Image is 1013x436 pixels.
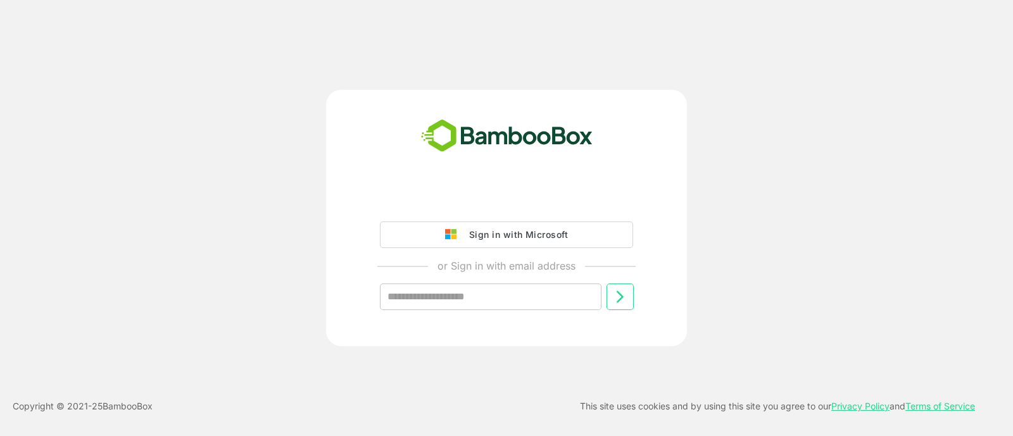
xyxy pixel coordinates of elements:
[437,258,576,273] p: or Sign in with email address
[580,399,975,414] p: This site uses cookies and by using this site you agree to our and
[831,401,890,411] a: Privacy Policy
[414,115,600,157] img: bamboobox
[463,227,568,243] div: Sign in with Microsoft
[445,229,463,240] img: google
[13,399,153,414] p: Copyright © 2021- 25 BambooBox
[380,221,633,248] button: Sign in with Microsoft
[905,401,975,411] a: Terms of Service
[374,186,639,214] iframe: Sign in with Google Button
